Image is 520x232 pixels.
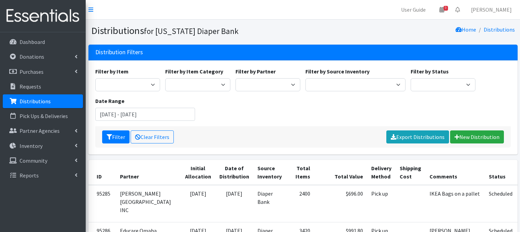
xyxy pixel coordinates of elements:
[386,130,449,143] a: Export Distributions
[131,130,174,143] a: Clear Filters
[465,3,517,16] a: [PERSON_NAME]
[3,80,83,93] a: Requests
[485,160,517,185] th: Status
[20,53,44,60] p: Donations
[367,160,396,185] th: Delivery Method
[3,139,83,153] a: Inventory
[91,25,301,37] h1: Distributions
[215,185,253,222] td: [DATE]
[3,169,83,182] a: Reports
[425,185,485,222] td: IKEA Bags on a pallet
[181,160,215,185] th: Initial Allocation
[20,142,43,149] p: Inventory
[20,127,60,134] p: Partner Agencies
[20,83,41,90] p: Requests
[3,4,83,27] img: HumanEssentials
[456,26,476,33] a: Home
[253,160,288,185] th: Source Inventory
[411,67,449,76] label: Filter by Status
[165,67,223,76] label: Filter by Item Category
[116,160,181,185] th: Partner
[116,185,181,222] td: [PERSON_NAME][GEOGRAPHIC_DATA] INC
[3,94,83,108] a: Distributions
[20,38,45,45] p: Dashboard
[20,113,68,119] p: Pick Ups & Deliveries
[88,185,116,222] td: 95285
[181,185,215,222] td: [DATE]
[434,3,450,16] a: 9
[3,35,83,49] a: Dashboard
[20,98,51,105] p: Distributions
[3,65,83,79] a: Purchases
[288,185,314,222] td: 2400
[396,3,431,16] a: User Guide
[450,130,504,143] a: New Distribution
[314,160,367,185] th: Total Value
[253,185,288,222] td: Diaper Bank
[95,108,195,121] input: January 1, 2011 - December 31, 2011
[444,6,448,11] span: 9
[20,68,44,75] p: Purchases
[288,160,314,185] th: Total Items
[20,157,47,164] p: Community
[88,160,116,185] th: ID
[314,185,367,222] td: $696.00
[484,26,515,33] a: Distributions
[235,67,276,76] label: Filter by Partner
[95,49,143,56] h3: Distribution Filters
[215,160,253,185] th: Date of Distribution
[95,97,124,105] label: Date Range
[305,67,370,76] label: Filter by Source Inventory
[3,124,83,138] a: Partner Agencies
[20,172,39,179] p: Reports
[102,130,130,143] button: Filter
[485,185,517,222] td: Scheduled
[3,154,83,167] a: Community
[367,185,396,222] td: Pick up
[3,109,83,123] a: Pick Ups & Deliveries
[396,160,425,185] th: Shipping Cost
[144,26,239,36] small: for [US_STATE] Diaper Bank
[95,67,129,76] label: Filter by Item
[425,160,485,185] th: Comments
[3,50,83,63] a: Donations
